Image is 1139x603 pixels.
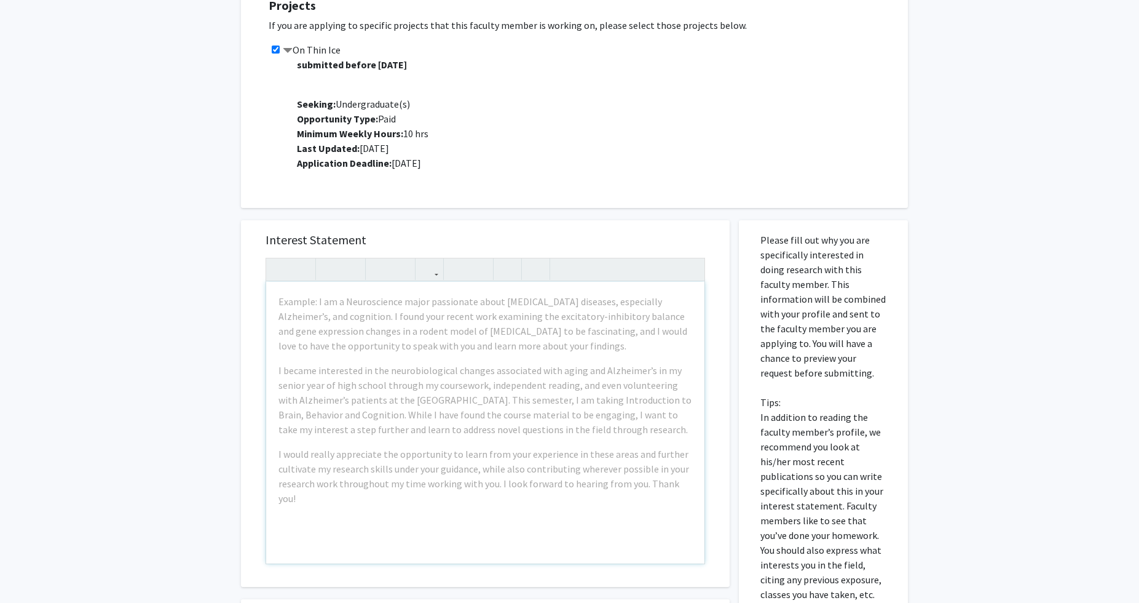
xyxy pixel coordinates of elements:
span: [DATE] [297,157,421,169]
iframe: Chat [9,548,52,594]
span: Paid [297,113,396,125]
button: Subscript [390,258,412,280]
button: Undo (Ctrl + Z) [269,258,291,280]
p: I would really appreciate the opportunity to learn from your experience in these areas and furthe... [278,447,692,506]
span: Undergraduate(s) [297,98,410,110]
b: Seeking: [297,98,336,110]
span: [DATE] [297,142,389,154]
button: Link [419,258,440,280]
p: Example: I am a Neuroscience major passionate about [MEDICAL_DATA] diseases, especially Alzheimer... [278,294,692,353]
button: Fullscreen [680,258,701,280]
span: 10 hrs [297,127,428,140]
button: Superscript [369,258,390,280]
button: Insert horizontal rule [525,258,546,280]
button: Redo (Ctrl + Y) [291,258,312,280]
p: If you are applying to specific projects that this faculty member is working on, please select th... [269,18,896,33]
p: I became interested in the neurobiological changes associated with aging and Alzheimer’s in my se... [278,363,692,437]
b: Last Updated: [297,142,360,154]
button: Remove format [497,258,518,280]
label: On Thin Ice [283,42,341,57]
button: Strong (Ctrl + B) [319,258,341,280]
button: Ordered list [468,258,490,280]
b: Opportunity Type: [297,113,378,125]
div: Note to users with screen readers: Please press Alt+0 or Option+0 to deactivate our accessibility... [266,282,704,564]
button: Unordered list [447,258,468,280]
b: Minimum Weekly Hours: [297,127,403,140]
h5: Interest Statement [266,233,705,247]
p: Please fill out why you are specifically interested in doing research with this faculty member. T... [760,233,886,602]
button: Emphasis (Ctrl + I) [341,258,362,280]
b: Application Deadline: [297,157,392,169]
